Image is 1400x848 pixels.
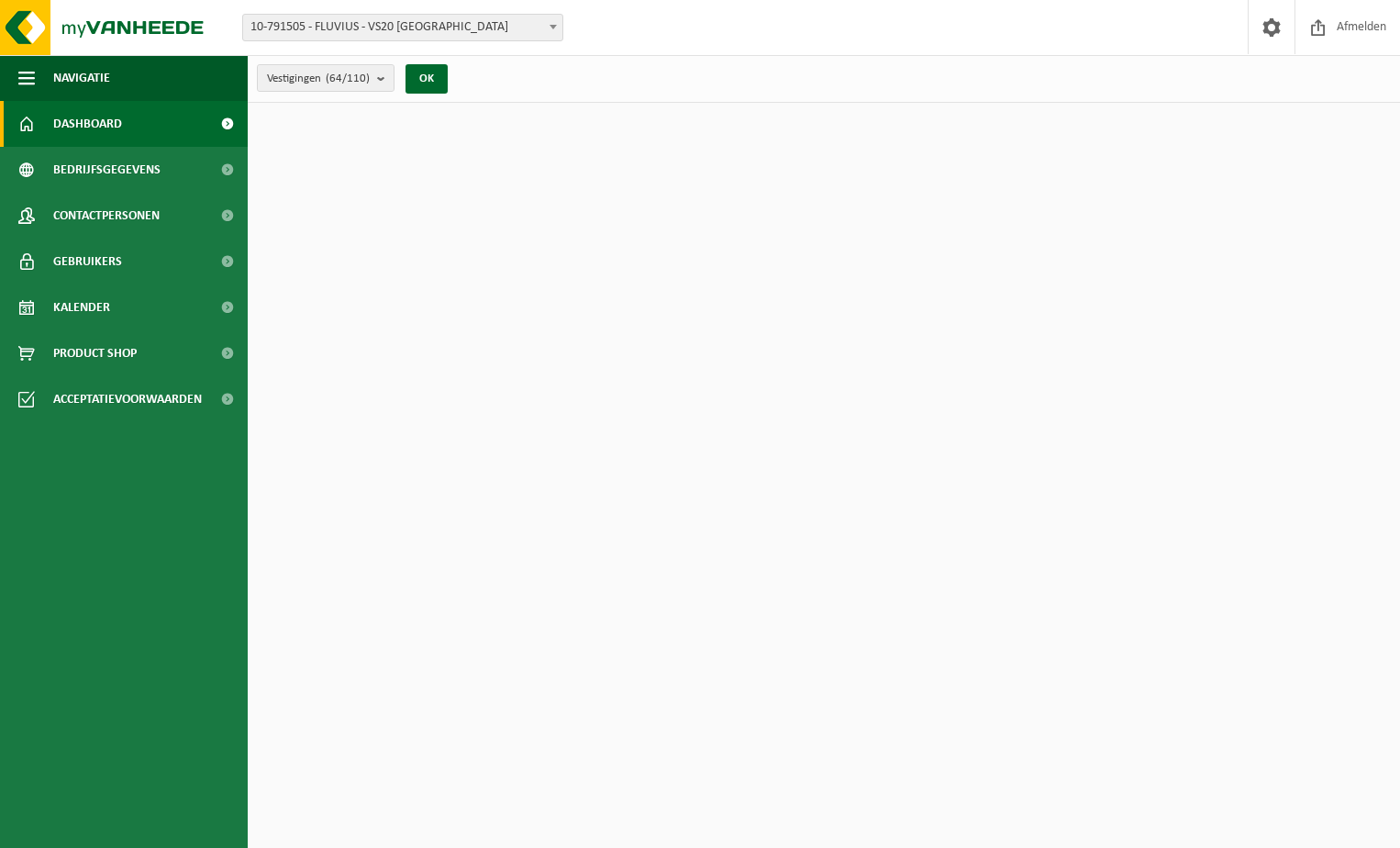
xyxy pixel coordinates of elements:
span: Vestigingen [267,65,370,93]
button: Vestigingen(64/110) [257,64,394,92]
span: 10-791505 - FLUVIUS - VS20 ANTWERPEN [243,15,562,40]
button: OK [406,64,448,94]
span: Dashboard [53,101,122,147]
span: Navigatie [53,55,110,101]
span: Acceptatievoorwaarden [53,376,202,422]
span: Contactpersonen [53,193,160,239]
span: Bedrijfsgegevens [53,147,161,193]
span: 10-791505 - FLUVIUS - VS20 ANTWERPEN [242,14,563,41]
span: Gebruikers [53,239,122,285]
count: (64/110) [326,73,370,84]
span: Kalender [53,285,110,330]
span: Product Shop [53,330,137,376]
